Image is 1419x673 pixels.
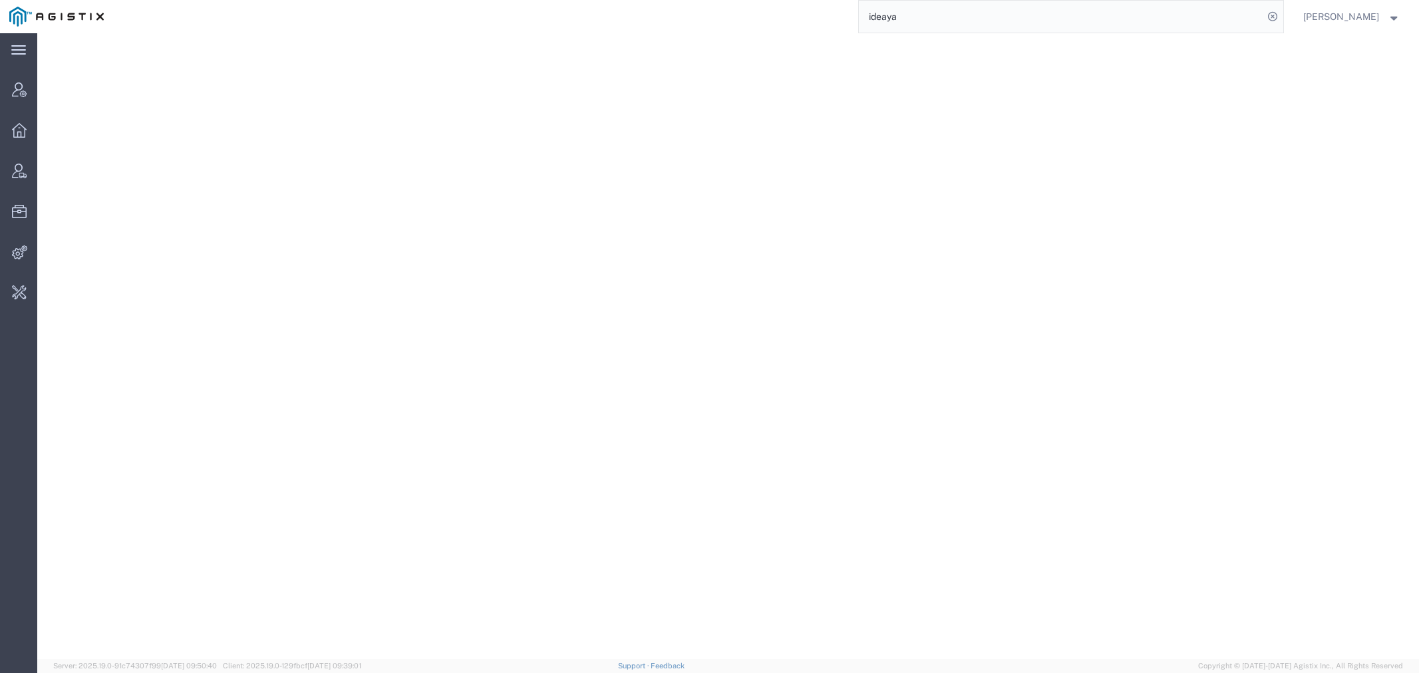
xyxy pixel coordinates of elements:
iframe: FS Legacy Container [37,33,1419,659]
span: Carrie Virgilio [1303,9,1379,24]
button: [PERSON_NAME] [1303,9,1401,25]
span: [DATE] 09:50:40 [161,662,217,670]
a: Feedback [651,662,685,670]
input: Search for shipment number, reference number [859,1,1263,33]
span: Server: 2025.19.0-91c74307f99 [53,662,217,670]
span: Client: 2025.19.0-129fbcf [223,662,361,670]
img: logo [9,7,104,27]
a: Support [618,662,651,670]
span: [DATE] 09:39:01 [307,662,361,670]
span: Copyright © [DATE]-[DATE] Agistix Inc., All Rights Reserved [1198,660,1403,672]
